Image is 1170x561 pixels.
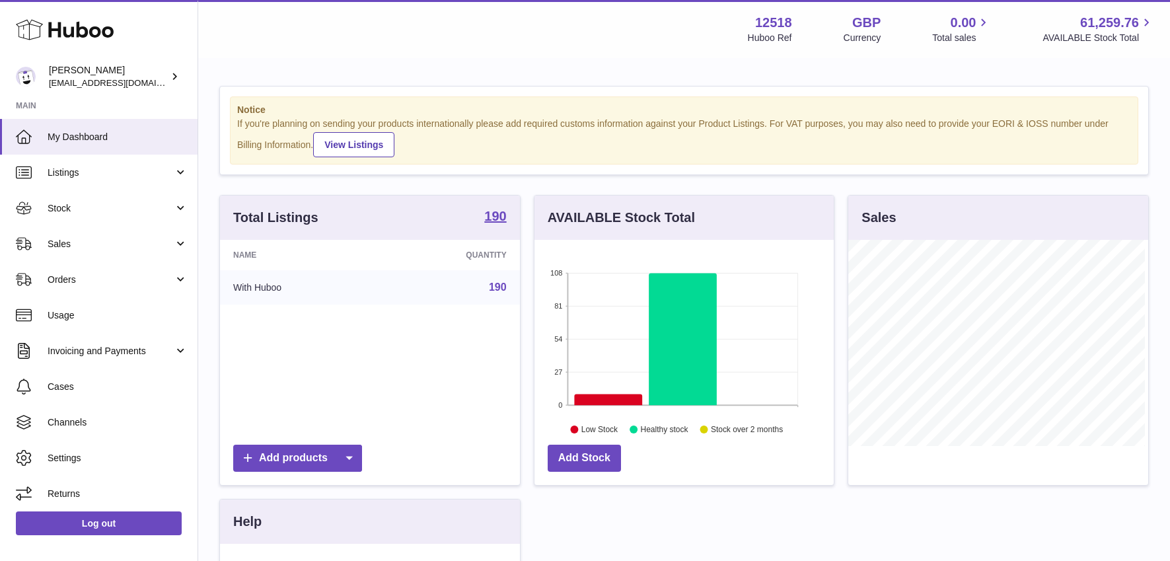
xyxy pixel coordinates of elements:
span: Sales [48,238,174,250]
span: AVAILABLE Stock Total [1042,32,1154,44]
text: 27 [554,368,562,376]
span: Cases [48,381,188,393]
h3: AVAILABLE Stock Total [548,209,695,227]
h3: Sales [861,209,896,227]
h3: Help [233,513,262,531]
a: Log out [16,511,182,535]
th: Name [220,240,378,270]
a: Add products [233,445,362,472]
img: caitlin@fancylamp.co [16,67,36,87]
a: Add Stock [548,445,621,472]
span: Listings [48,167,174,179]
strong: 190 [484,209,506,223]
a: 190 [484,209,506,225]
span: Stock [48,202,174,215]
text: 108 [550,269,562,277]
strong: Notice [237,104,1131,116]
text: Healthy stock [640,425,688,434]
span: Returns [48,488,188,500]
span: [EMAIL_ADDRESS][DOMAIN_NAME] [49,77,194,88]
text: Stock over 2 months [711,425,783,434]
span: Invoicing and Payments [48,345,174,357]
text: 54 [554,335,562,343]
h3: Total Listings [233,209,318,227]
div: [PERSON_NAME] [49,64,168,89]
span: My Dashboard [48,131,188,143]
div: Huboo Ref [748,32,792,44]
td: With Huboo [220,270,378,305]
text: 0 [558,401,562,409]
a: 190 [489,281,507,293]
div: If you're planning on sending your products internationally please add required customs informati... [237,118,1131,157]
a: View Listings [313,132,394,157]
span: 61,259.76 [1080,14,1139,32]
text: 81 [554,302,562,310]
span: 0.00 [951,14,976,32]
text: Low Stock [581,425,618,434]
span: Usage [48,309,188,322]
a: 61,259.76 AVAILABLE Stock Total [1042,14,1154,44]
div: Currency [844,32,881,44]
span: Channels [48,416,188,429]
strong: GBP [852,14,881,32]
span: Orders [48,274,174,286]
th: Quantity [378,240,519,270]
strong: 12518 [755,14,792,32]
a: 0.00 Total sales [932,14,991,44]
span: Total sales [932,32,991,44]
span: Settings [48,452,188,465]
